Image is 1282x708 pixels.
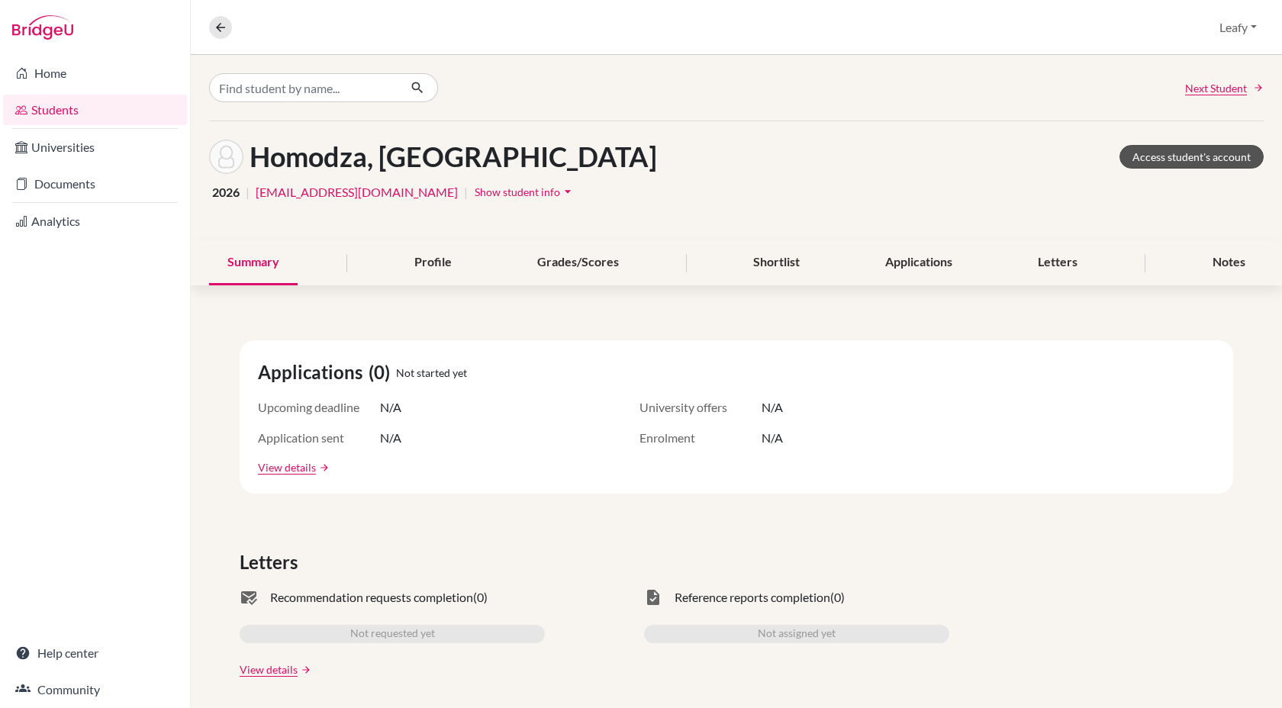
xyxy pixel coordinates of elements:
span: N/A [380,398,401,417]
span: Recommendation requests completion [270,588,473,607]
a: Next Student [1185,80,1264,96]
span: (0) [830,588,845,607]
div: Shortlist [735,240,818,285]
button: Show student infoarrow_drop_down [474,180,576,204]
span: Applications [258,359,369,386]
a: View details [240,661,298,677]
span: (0) [369,359,396,386]
span: 2026 [212,183,240,201]
span: University offers [639,398,762,417]
span: Enrolment [639,429,762,447]
span: Not assigned yet [758,625,836,643]
button: Leafy [1213,13,1264,42]
div: Applications [867,240,971,285]
span: N/A [762,429,783,447]
div: Letters [1019,240,1096,285]
span: Show student info [475,185,560,198]
a: Universities [3,132,187,163]
a: Access student's account [1119,145,1264,169]
span: Next Student [1185,80,1247,96]
a: arrow_forward [316,462,330,473]
a: View details [258,459,316,475]
i: arrow_drop_down [560,184,575,199]
span: task [644,588,662,607]
a: Home [3,58,187,88]
span: N/A [762,398,783,417]
h1: Homodza, [GEOGRAPHIC_DATA] [250,140,657,173]
img: Bridge-U [12,15,73,40]
a: Help center [3,638,187,668]
input: Find student by name... [209,73,398,102]
span: Upcoming deadline [258,398,380,417]
span: Application sent [258,429,380,447]
a: arrow_forward [298,665,311,675]
a: Students [3,95,187,125]
div: Summary [209,240,298,285]
span: | [246,183,250,201]
span: (0) [473,588,488,607]
span: N/A [380,429,401,447]
a: Analytics [3,206,187,237]
div: Notes [1194,240,1264,285]
div: Grades/Scores [519,240,637,285]
div: Profile [396,240,470,285]
a: [EMAIL_ADDRESS][DOMAIN_NAME] [256,183,458,201]
a: Community [3,674,187,705]
span: Letters [240,549,304,576]
span: mark_email_read [240,588,258,607]
a: Documents [3,169,187,199]
img: Rutendo Homodza's avatar [209,140,243,174]
span: Reference reports completion [675,588,830,607]
span: Not requested yet [350,625,435,643]
span: Not started yet [396,365,467,381]
span: | [464,183,468,201]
